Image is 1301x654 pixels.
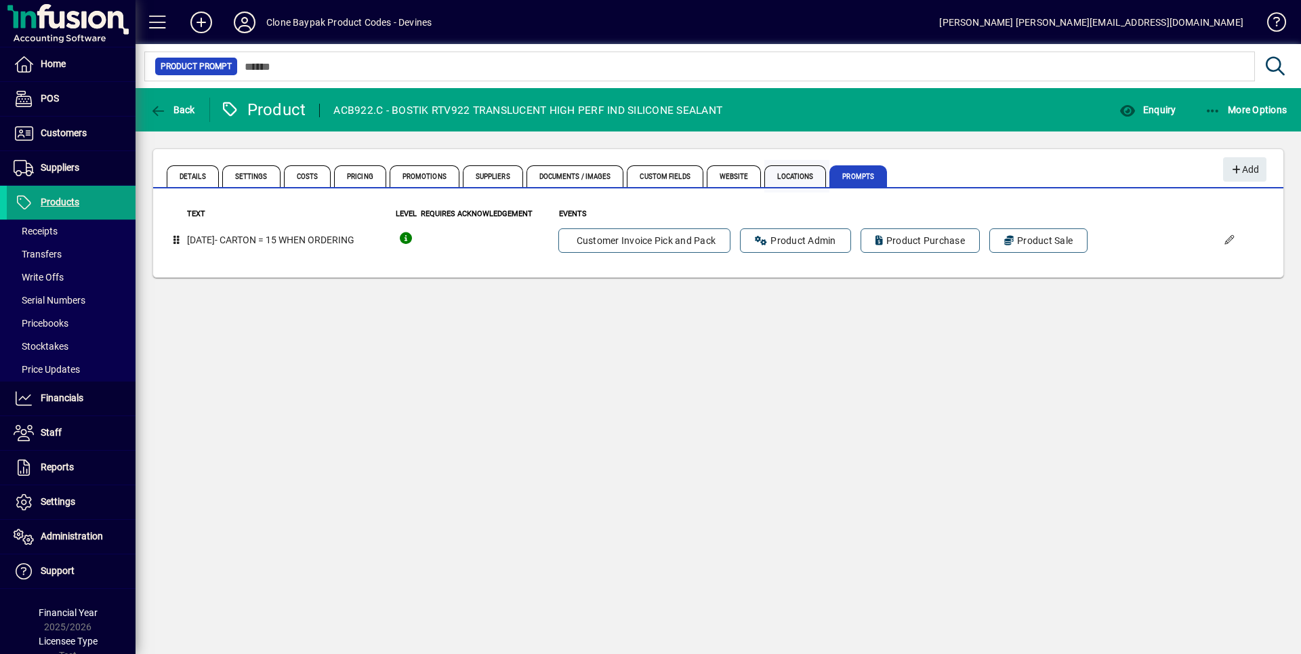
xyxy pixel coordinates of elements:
a: Pricebooks [7,312,136,335]
span: Pricebooks [14,318,68,329]
span: Settings [41,496,75,507]
a: Receipts [7,220,136,243]
span: Back [150,104,195,115]
div: ACB922.C - BOSTIK RTV922 TRANSLUCENT HIGH PERF IND SILICONE SEALANT [333,100,722,121]
a: Administration [7,520,136,554]
span: Promotions [390,165,459,187]
span: Price Updates [14,364,80,375]
th: Events [558,208,1212,221]
a: Write Offs [7,266,136,289]
a: Price Updates [7,358,136,381]
span: Suppliers [41,162,79,173]
a: Serial Numbers [7,289,136,312]
span: Add [1230,159,1259,181]
span: Serial Numbers [14,295,85,306]
span: Support [41,565,75,576]
span: Website [707,165,762,187]
button: Add [180,10,223,35]
span: Product Sale [1004,234,1073,247]
span: Product Prompt [161,60,232,73]
span: Receipts [14,226,58,237]
span: Reports [41,462,74,472]
span: Customers [41,127,87,138]
span: Documents / Images [526,165,624,187]
span: Write Offs [14,272,64,283]
a: Suppliers [7,151,136,185]
a: Stocktakes [7,335,136,358]
span: Locations [764,165,826,187]
span: Home [41,58,66,69]
span: POS [41,93,59,104]
button: More Options [1201,98,1291,122]
a: Transfers [7,243,136,266]
div: Product [220,99,306,121]
a: Support [7,554,136,588]
span: Costs [284,165,331,187]
span: Enquiry [1119,104,1176,115]
span: Product Admin [755,234,836,247]
th: Requires Acknowledgement [420,208,558,221]
span: Financial Year [39,607,98,618]
a: Home [7,47,136,81]
a: Settings [7,485,136,519]
span: Transfers [14,249,62,260]
span: Suppliers [463,165,523,187]
a: Staff [7,416,136,450]
th: Level [392,208,419,221]
span: Details [167,165,219,187]
span: Licensee Type [39,636,98,647]
span: Custom Fields [627,165,703,187]
button: Add [1223,157,1266,182]
a: Customers [7,117,136,150]
span: Customer Invoice Pick and Pack [573,234,716,247]
button: Edit [1213,224,1245,257]
span: Pricing [334,165,386,187]
button: Profile [223,10,266,35]
span: Product Purchase [875,234,965,247]
a: POS [7,82,136,116]
span: Staff [41,427,62,438]
span: More Options [1205,104,1287,115]
span: Stocktakes [14,341,68,352]
a: Financials [7,382,136,415]
span: Administration [41,531,103,541]
a: Reports [7,451,136,485]
th: Text [186,208,392,221]
div: [PERSON_NAME] [PERSON_NAME][EMAIL_ADDRESS][DOMAIN_NAME] [939,12,1243,33]
span: Products [41,197,79,207]
td: [DATE]- CARTON = 15 WHEN ORDERING [186,221,392,260]
a: Knowledge Base [1257,3,1284,47]
button: Enquiry [1116,98,1179,122]
div: Clone Baypak Product Codes - Devines [266,12,432,33]
app-page-header-button: Back [136,98,210,122]
button: Back [146,98,199,122]
span: Settings [222,165,281,187]
span: Prompts [829,165,887,187]
span: Financials [41,392,83,403]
